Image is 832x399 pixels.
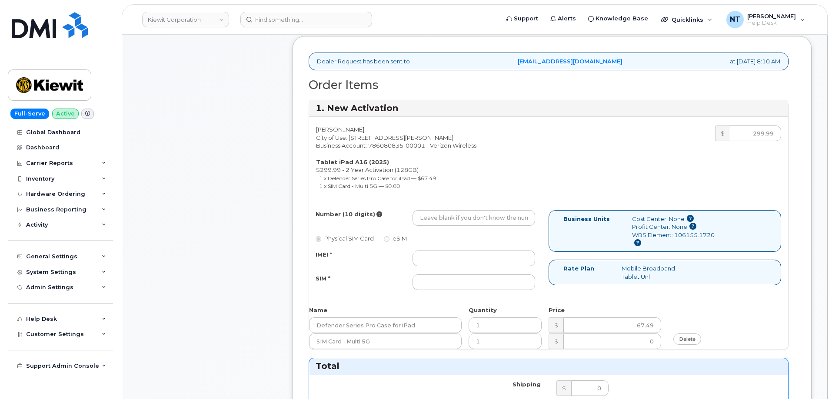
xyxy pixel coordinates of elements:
div: WBS Element: 106155.1720 [632,231,715,247]
input: Leave blank if you don't know the number [413,210,535,226]
label: Physical SIM Card [316,234,374,243]
input: Name [309,333,462,349]
label: eSIM [384,234,407,243]
label: Quantity [469,306,497,314]
div: Quicklinks [655,11,719,28]
a: delete [673,333,702,344]
label: SIM * [316,274,330,283]
span: Help Desk [747,20,796,26]
div: Profit Center: None [632,223,715,231]
div: $ [715,125,730,141]
label: Business Units [563,215,610,223]
span: Support [514,14,538,23]
div: $ [556,380,571,396]
input: eSIM [384,236,389,242]
a: Knowledge Base [582,10,654,27]
input: Name [309,317,462,333]
strong: 1. New Activation [316,103,398,113]
label: Price [549,306,565,314]
div: [PERSON_NAME] City of Use: [STREET_ADDRESS][PERSON_NAME] Business Account: 786080835-00001 - Veri... [309,125,549,194]
div: Dealer Request has been sent to at [DATE] 8:10 AM [309,53,789,70]
label: Name [309,306,327,314]
label: Number (10 digits) [316,210,375,218]
div: $ [549,333,563,349]
a: Support [500,10,544,27]
label: Shipping [513,380,541,389]
small: 1 x SIM Card - Multi 5G — $0.00 [319,183,400,189]
input: Physical SIM Card [316,236,321,242]
a: Kiewit Corporation [142,12,229,27]
input: Find something... [240,12,372,27]
a: [EMAIL_ADDRESS][DOMAIN_NAME] [518,57,622,66]
h2: Order Items [309,79,789,92]
label: IMEI * [316,251,332,259]
span: NT [730,14,740,25]
iframe: Messenger Launcher [794,361,825,392]
div: $ [549,317,563,333]
span: Knowledge Base [596,14,648,23]
div: Cost Center: None [632,215,715,223]
small: 1 x Defender Series Pro Case for iPad — $67.49 [319,175,436,181]
span: Alerts [558,14,576,23]
span: [PERSON_NAME] [747,13,796,20]
span: Quicklinks [672,16,703,23]
a: Alerts [544,10,582,27]
label: Rate Plan [563,264,594,273]
strong: Tablet iPad A16 (2025) [316,158,389,165]
h3: Total [316,360,782,372]
div: Mobile Broadband Tablet Unl [615,264,697,280]
div: Nicholas Taylor [720,11,811,28]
